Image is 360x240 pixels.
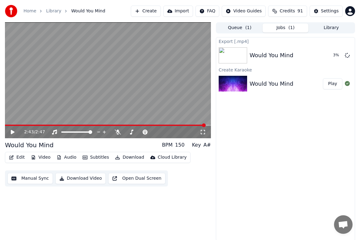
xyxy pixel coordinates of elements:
[245,25,251,31] span: ( 1 )
[204,141,211,149] div: A#
[192,141,201,149] div: Key
[71,8,105,14] span: Would You Mind
[217,24,263,32] button: Queue
[289,25,295,31] span: ( 1 )
[175,141,185,149] div: 150
[131,6,161,17] button: Create
[310,6,343,17] button: Settings
[7,173,53,184] button: Manual Sync
[54,153,79,162] button: Audio
[35,129,45,135] span: 2:47
[222,6,266,17] button: Video Guides
[280,8,295,14] span: Credits
[162,141,173,149] div: BPM
[80,153,111,162] button: Subtitles
[5,5,17,17] img: youka
[216,66,355,73] div: Create Karaoke
[24,129,34,135] span: 2:43
[28,153,53,162] button: Video
[113,153,147,162] button: Download
[24,129,39,135] div: /
[24,8,36,14] a: Home
[298,8,303,14] span: 91
[321,8,339,14] div: Settings
[250,79,293,88] div: Would You Mind
[6,153,27,162] button: Edit
[333,53,342,58] div: 3 %
[46,8,61,14] a: Library
[308,24,354,32] button: Library
[163,6,193,17] button: Import
[263,24,308,32] button: Jobs
[24,8,105,14] nav: breadcrumb
[158,154,186,161] div: Cloud Library
[323,78,342,89] button: Play
[216,37,355,45] div: Export [.mp4]
[195,6,219,17] button: FAQ
[334,215,353,234] div: Open chat
[5,141,54,149] div: Would You Mind
[108,173,165,184] button: Open Dual Screen
[268,6,307,17] button: Credits91
[250,51,293,60] div: Would You Mind
[55,173,106,184] button: Download Video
